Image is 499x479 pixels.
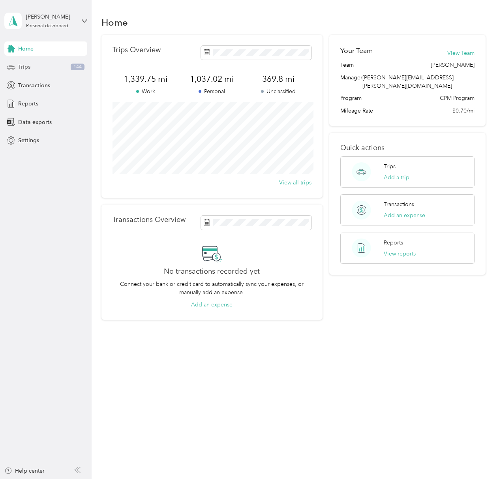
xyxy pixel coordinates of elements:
[245,87,311,96] p: Unclassified
[113,73,179,85] span: 1,339.75 mi
[18,100,38,108] span: Reports
[340,73,362,90] span: Manager
[384,250,416,258] button: View reports
[340,61,354,69] span: Team
[384,211,425,220] button: Add an expense
[440,94,475,102] span: CPM Program
[18,118,52,126] span: Data exports
[18,45,34,53] span: Home
[164,267,260,276] h2: No transactions recorded yet
[113,216,186,224] p: Transactions Overview
[384,173,409,182] button: Add a trip
[447,49,475,57] button: View Team
[191,301,233,309] button: Add an expense
[245,73,311,85] span: 369.8 mi
[340,46,373,56] h2: Your Team
[26,13,75,21] div: [PERSON_NAME]
[384,239,403,247] p: Reports
[113,87,179,96] p: Work
[362,74,454,89] span: [PERSON_NAME][EMAIL_ADDRESS][PERSON_NAME][DOMAIN_NAME]
[431,61,475,69] span: [PERSON_NAME]
[26,24,68,28] div: Personal dashboard
[179,87,245,96] p: Personal
[113,280,311,297] p: Connect your bank or credit card to automatically sync your expenses, or manually add an expense.
[384,162,396,171] p: Trips
[113,46,161,54] p: Trips Overview
[279,178,311,187] button: View all trips
[4,467,45,475] button: Help center
[71,64,84,71] span: 144
[452,107,475,115] span: $0.70/mi
[179,73,245,85] span: 1,037.02 mi
[340,107,373,115] span: Mileage Rate
[18,63,30,71] span: Trips
[101,18,128,26] h1: Home
[455,435,499,479] iframe: Everlance-gr Chat Button Frame
[340,94,362,102] span: Program
[18,136,39,145] span: Settings
[384,200,414,209] p: Transactions
[340,144,474,152] p: Quick actions
[18,81,50,90] span: Transactions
